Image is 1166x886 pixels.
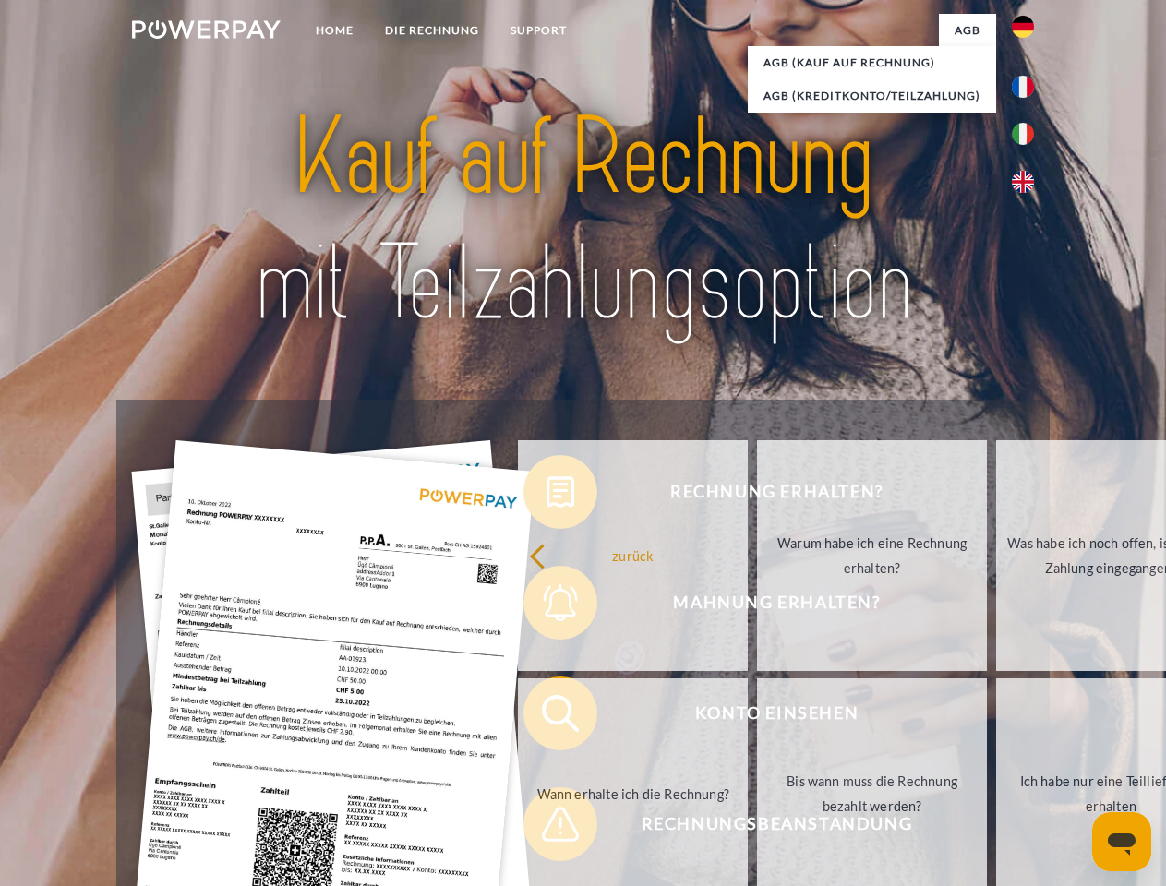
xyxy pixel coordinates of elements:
div: Wann erhalte ich die Rechnung? [529,781,737,806]
a: AGB (Kreditkonto/Teilzahlung) [748,79,996,113]
img: en [1012,171,1034,193]
img: de [1012,16,1034,38]
img: title-powerpay_de.svg [176,89,990,353]
a: Home [300,14,369,47]
img: fr [1012,76,1034,98]
div: zurück [529,543,737,568]
a: DIE RECHNUNG [369,14,495,47]
iframe: Schaltfläche zum Öffnen des Messaging-Fensters [1092,812,1151,871]
img: logo-powerpay-white.svg [132,20,281,39]
div: Bis wann muss die Rechnung bezahlt werden? [768,769,976,819]
div: Warum habe ich eine Rechnung erhalten? [768,531,976,581]
a: AGB (Kauf auf Rechnung) [748,46,996,79]
a: agb [939,14,996,47]
img: it [1012,123,1034,145]
a: SUPPORT [495,14,583,47]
